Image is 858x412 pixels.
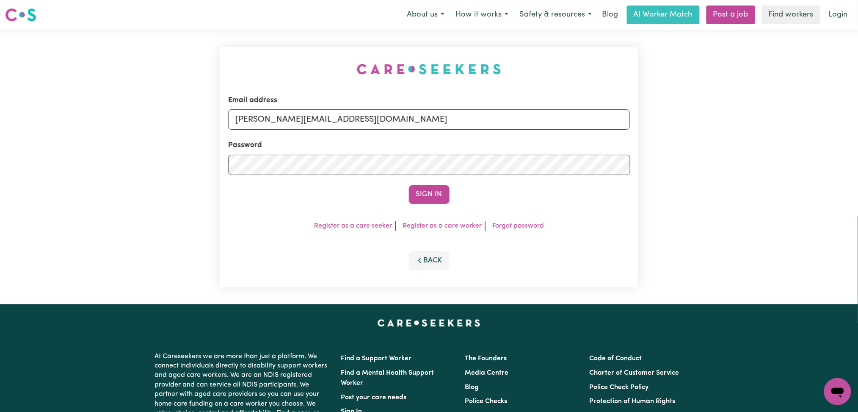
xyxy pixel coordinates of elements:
[5,5,36,25] a: Careseekers logo
[597,6,623,24] a: Blog
[492,223,544,229] a: Forgot password
[762,6,820,24] a: Find workers
[465,398,508,405] a: Police Checks
[465,384,479,391] a: Blog
[465,355,507,362] a: The Founders
[341,394,407,401] a: Post your care needs
[824,378,851,405] iframe: Button to launch messaging window
[706,6,755,24] a: Post a job
[401,6,450,24] button: About us
[403,223,482,229] a: Register as a care worker
[228,95,277,106] label: Email address
[824,6,853,24] a: Login
[450,6,514,24] button: How it works
[341,370,434,387] a: Find a Mental Health Support Worker
[314,223,392,229] a: Register as a care seeker
[341,355,412,362] a: Find a Support Worker
[409,251,450,270] button: Back
[465,370,509,376] a: Media Centre
[228,140,262,151] label: Password
[514,6,597,24] button: Safety & resources
[228,109,630,130] input: Email address
[589,370,679,376] a: Charter of Customer Service
[409,185,450,204] button: Sign In
[5,7,36,22] img: Careseekers logo
[589,355,642,362] a: Code of Conduct
[589,384,648,391] a: Police Check Policy
[589,398,675,405] a: Protection of Human Rights
[627,6,700,24] a: AI Worker Match
[378,320,480,326] a: Careseekers home page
